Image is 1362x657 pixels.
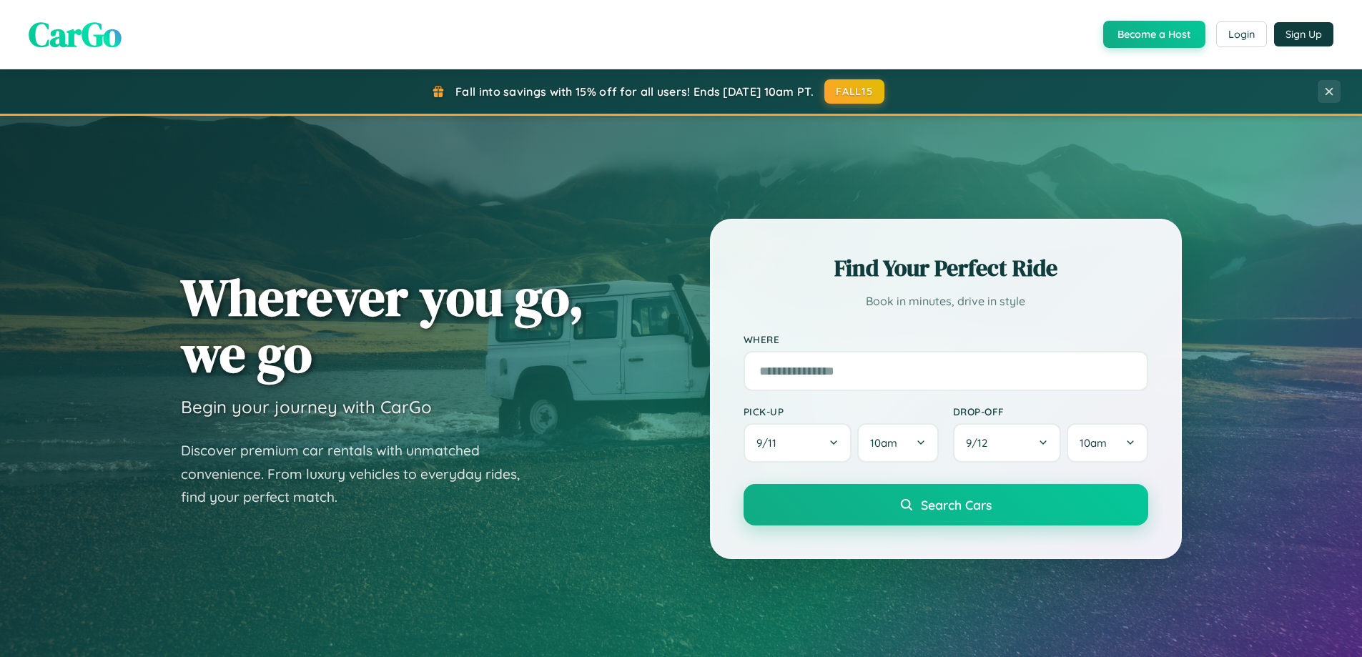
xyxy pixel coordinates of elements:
[921,497,992,513] span: Search Cars
[455,84,814,99] span: Fall into savings with 15% off for all users! Ends [DATE] 10am PT.
[29,11,122,58] span: CarGo
[744,484,1148,525] button: Search Cars
[744,333,1148,345] label: Where
[1080,436,1107,450] span: 10am
[1067,423,1148,463] button: 10am
[870,436,897,450] span: 10am
[1103,21,1205,48] button: Become a Host
[953,423,1062,463] button: 9/12
[756,436,784,450] span: 9 / 11
[181,439,538,509] p: Discover premium car rentals with unmatched convenience. From luxury vehicles to everyday rides, ...
[857,423,938,463] button: 10am
[744,252,1148,284] h2: Find Your Perfect Ride
[181,269,584,382] h1: Wherever you go, we go
[744,291,1148,312] p: Book in minutes, drive in style
[1274,22,1333,46] button: Sign Up
[824,79,884,104] button: FALL15
[744,405,939,418] label: Pick-up
[181,396,432,418] h3: Begin your journey with CarGo
[1216,21,1267,47] button: Login
[953,405,1148,418] label: Drop-off
[744,423,852,463] button: 9/11
[966,436,995,450] span: 9 / 12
